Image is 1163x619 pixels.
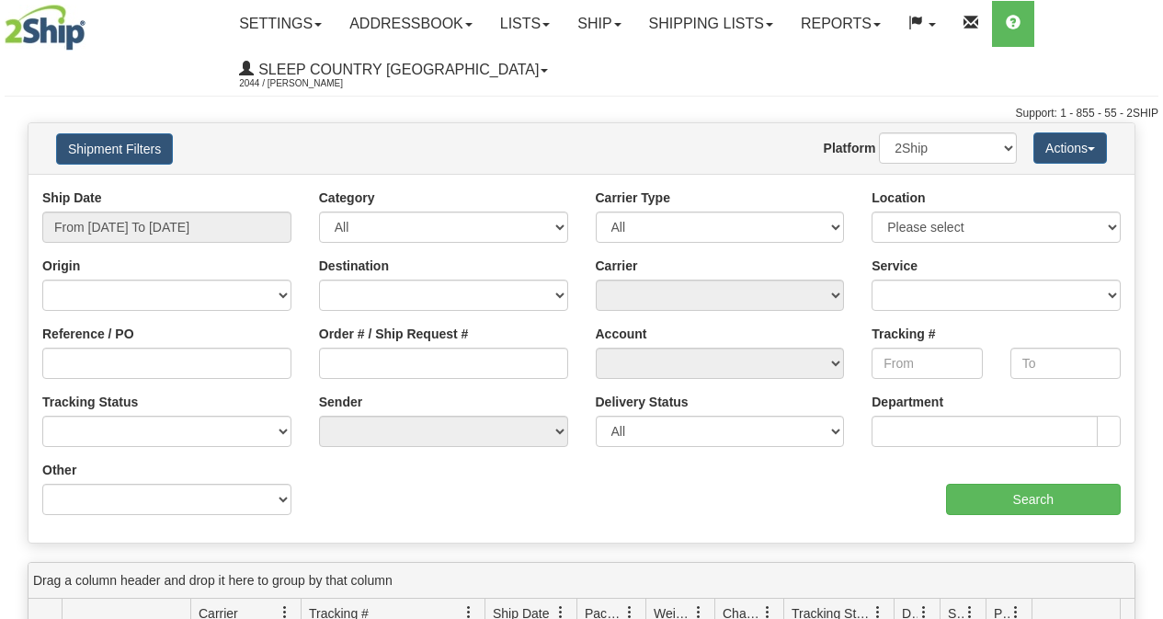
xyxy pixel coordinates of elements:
[1121,215,1161,403] iframe: chat widget
[596,325,647,343] label: Account
[5,5,86,51] img: logo2044.jpg
[872,393,943,411] label: Department
[872,257,918,275] label: Service
[319,257,389,275] label: Destination
[872,189,925,207] label: Location
[319,393,362,411] label: Sender
[872,325,935,343] label: Tracking #
[239,75,377,93] span: 2044 / [PERSON_NAME]
[42,325,134,343] label: Reference / PO
[42,257,80,275] label: Origin
[336,1,486,47] a: Addressbook
[635,1,787,47] a: Shipping lists
[596,393,689,411] label: Delivery Status
[42,393,138,411] label: Tracking Status
[946,484,1122,515] input: Search
[486,1,564,47] a: Lists
[319,189,375,207] label: Category
[1010,348,1121,379] input: To
[596,189,670,207] label: Carrier Type
[564,1,634,47] a: Ship
[1033,132,1107,164] button: Actions
[787,1,895,47] a: Reports
[225,1,336,47] a: Settings
[29,563,1134,599] div: grid grouping header
[872,348,982,379] input: From
[42,461,76,479] label: Other
[824,139,876,157] label: Platform
[319,325,469,343] label: Order # / Ship Request #
[56,133,173,165] button: Shipment Filters
[225,47,562,93] a: Sleep Country [GEOGRAPHIC_DATA] 2044 / [PERSON_NAME]
[596,257,638,275] label: Carrier
[254,62,539,77] span: Sleep Country [GEOGRAPHIC_DATA]
[5,106,1158,121] div: Support: 1 - 855 - 55 - 2SHIP
[42,189,102,207] label: Ship Date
